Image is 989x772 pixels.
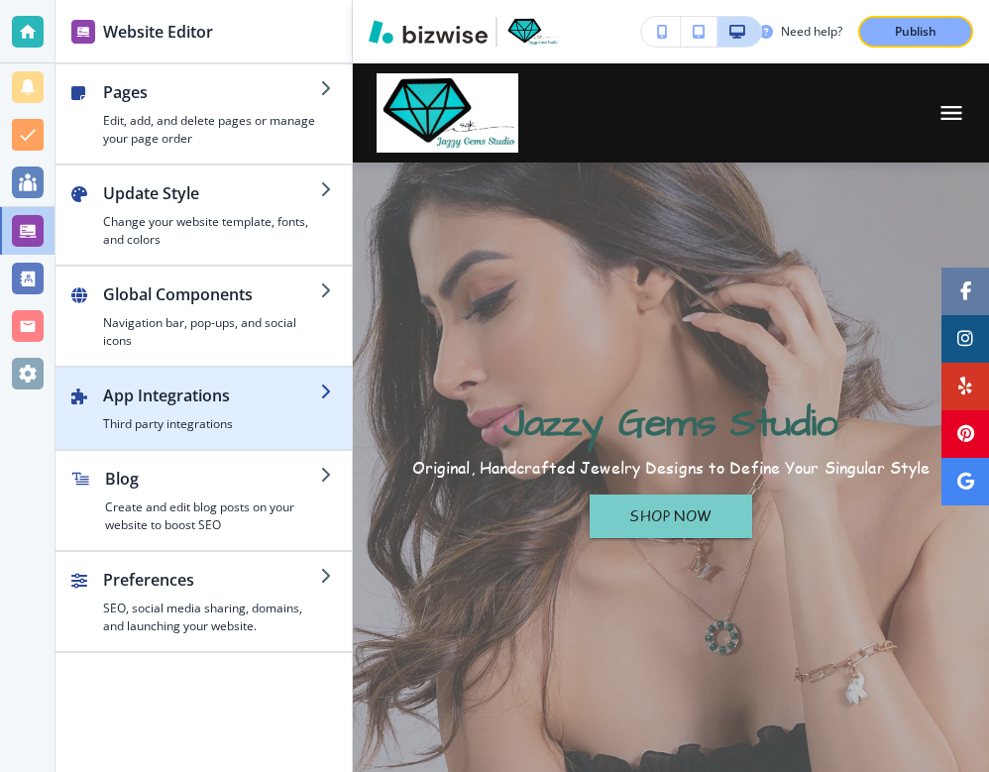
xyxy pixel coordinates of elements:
[895,23,936,41] p: Publish
[55,451,352,550] button: BlogCreate and edit blog posts on your website to boost SEO
[55,267,352,366] button: Global ComponentsNavigation bar, pop-ups, and social icons
[55,368,352,449] button: App IntegrationsThird party integrations
[105,467,320,491] h2: Blog
[941,268,989,315] a: Social media link to facebook account
[941,363,989,410] a: Social media link to yelp account
[941,410,989,458] a: Social media link to pinterest account
[103,80,320,104] h2: Pages
[412,458,931,479] p: Original, Handcrafted Jewelry Designs to Define Your Singular Style
[590,495,751,539] button: SHOP NOW
[858,16,973,48] button: Publish
[103,384,320,407] h2: App Integrations
[103,600,320,635] h4: SEO, social media sharing, domains, and launching your website.
[505,17,559,47] img: Your Logo
[71,20,95,44] img: editor icon
[55,64,352,164] button: PagesEdit, add, and delete pages or manage your page order
[103,20,213,44] h2: Website Editor
[103,112,320,148] h4: Edit, add, and delete pages or manage your page order
[941,458,989,505] a: Social media link to google account
[103,213,320,249] h4: Change your website template, fonts, and colors
[941,315,989,363] a: Social media link to instagram account
[55,165,352,265] button: Update StyleChange your website template, fonts, and colors
[103,282,320,306] h2: Global Components
[103,181,320,205] h2: Update Style
[503,396,837,451] span: Jazzy Gems Studio
[103,415,320,433] h4: Third party integrations
[926,89,965,137] button: Toggle hamburger navigation menu
[55,552,352,651] button: PreferencesSEO, social media sharing, domains, and launching your website.
[781,23,842,41] h3: Need help?
[103,314,320,350] h4: Navigation bar, pop-ups, and social icons
[369,20,488,44] img: Bizwise Logo
[377,73,575,153] img: Jazzy Gems Studio
[105,498,320,534] h4: Create and edit blog posts on your website to boost SEO
[103,568,320,592] h2: Preferences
